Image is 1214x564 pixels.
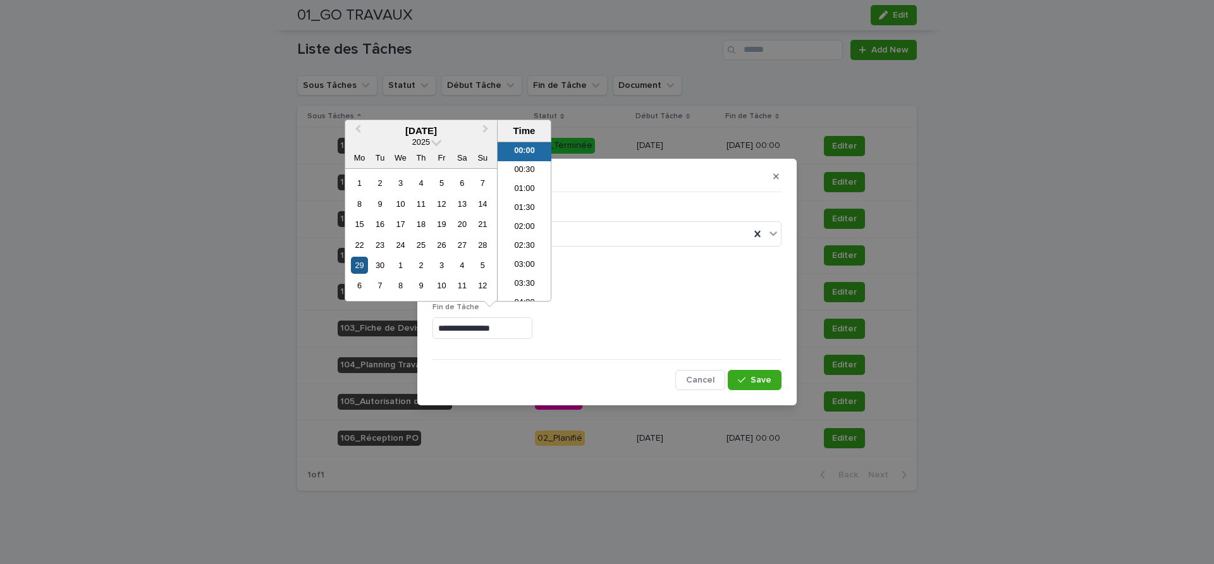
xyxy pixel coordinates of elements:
[351,195,368,212] div: Choose Monday, 8 September 2025
[453,277,470,294] div: Choose Saturday, 11 October 2025
[392,257,409,274] div: Choose Wednesday, 1 October 2025
[453,236,470,254] div: Choose Saturday, 27 September 2025
[498,161,551,180] li: 00:30
[453,149,470,166] div: Sa
[392,195,409,212] div: Choose Wednesday, 10 September 2025
[477,121,497,142] button: Next Month
[371,175,388,192] div: Choose Tuesday, 2 September 2025
[351,257,368,274] div: Choose Monday, 29 September 2025
[345,125,497,137] div: [DATE]
[392,149,409,166] div: We
[412,137,430,147] span: 2025
[351,149,368,166] div: Mo
[728,370,782,390] button: Save
[371,149,388,166] div: Tu
[433,149,450,166] div: Fr
[351,277,368,294] div: Choose Monday, 6 October 2025
[433,277,450,294] div: Choose Friday, 10 October 2025
[498,199,551,218] li: 01:30
[498,237,551,256] li: 02:30
[686,376,714,384] span: Cancel
[433,257,450,274] div: Choose Friday, 3 October 2025
[351,175,368,192] div: Choose Monday, 1 September 2025
[371,236,388,254] div: Choose Tuesday, 23 September 2025
[351,236,368,254] div: Choose Monday, 22 September 2025
[498,294,551,313] li: 04:00
[474,195,491,212] div: Choose Sunday, 14 September 2025
[453,195,470,212] div: Choose Saturday, 13 September 2025
[474,175,491,192] div: Choose Sunday, 7 September 2025
[412,236,429,254] div: Choose Thursday, 25 September 2025
[392,175,409,192] div: Choose Wednesday, 3 September 2025
[453,216,470,233] div: Choose Saturday, 20 September 2025
[453,257,470,274] div: Choose Saturday, 4 October 2025
[392,236,409,254] div: Choose Wednesday, 24 September 2025
[474,149,491,166] div: Su
[433,216,450,233] div: Choose Friday, 19 September 2025
[498,256,551,275] li: 03:00
[392,277,409,294] div: Choose Wednesday, 8 October 2025
[433,175,450,192] div: Choose Friday, 5 September 2025
[412,216,429,233] div: Choose Thursday, 18 September 2025
[433,195,450,212] div: Choose Friday, 12 September 2025
[392,216,409,233] div: Choose Wednesday, 17 September 2025
[412,257,429,274] div: Choose Thursday, 2 October 2025
[371,257,388,274] div: Choose Tuesday, 30 September 2025
[351,216,368,233] div: Choose Monday, 15 September 2025
[498,218,551,237] li: 02:00
[412,175,429,192] div: Choose Thursday, 4 September 2025
[498,180,551,199] li: 01:00
[412,149,429,166] div: Th
[675,370,725,390] button: Cancel
[474,236,491,254] div: Choose Sunday, 28 September 2025
[371,216,388,233] div: Choose Tuesday, 16 September 2025
[453,175,470,192] div: Choose Saturday, 6 September 2025
[349,173,493,296] div: month 2025-09
[371,277,388,294] div: Choose Tuesday, 7 October 2025
[751,376,771,384] span: Save
[498,275,551,294] li: 03:30
[498,142,551,161] li: 00:00
[501,125,548,137] div: Time
[433,236,450,254] div: Choose Friday, 26 September 2025
[412,195,429,212] div: Choose Thursday, 11 September 2025
[371,195,388,212] div: Choose Tuesday, 9 September 2025
[474,277,491,294] div: Choose Sunday, 12 October 2025
[346,121,367,142] button: Previous Month
[474,257,491,274] div: Choose Sunday, 5 October 2025
[474,216,491,233] div: Choose Sunday, 21 September 2025
[412,277,429,294] div: Choose Thursday, 9 October 2025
